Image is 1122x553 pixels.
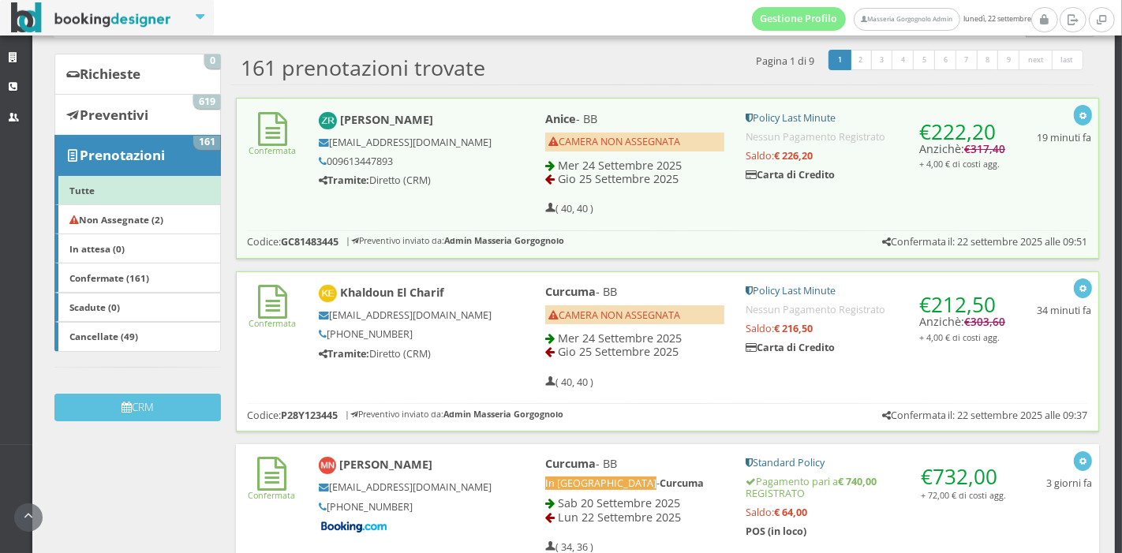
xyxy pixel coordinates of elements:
[345,409,563,420] h6: | Preventivo inviato da:
[746,168,835,181] b: Carta di Credito
[247,236,338,248] h5: Codice:
[977,50,1000,70] a: 8
[1052,50,1083,70] a: last
[919,290,996,319] span: €
[80,65,140,83] b: Richieste
[204,54,220,69] span: 0
[54,175,221,205] a: Tutte
[11,2,171,33] img: BookingDesigner.com
[746,323,1005,334] h5: Saldo:
[545,477,725,489] h5: -
[997,50,1020,70] a: 9
[54,293,221,323] a: Scadute (0)
[971,142,1005,156] span: 317,40
[54,263,221,293] a: Confermate (161)
[964,142,1005,156] span: €
[934,50,957,70] a: 6
[319,520,390,534] img: Booking-com-logo.png
[558,344,679,359] span: Gio 25 Settembre 2025
[340,285,444,300] b: Khaldoun El Charif
[558,495,680,510] span: Sab 20 Settembre 2025
[54,234,221,263] a: In attesa (0)
[319,348,492,360] h5: Diretto (CRM)
[339,457,432,472] b: [PERSON_NAME]
[746,506,1006,518] h5: Saldo:
[80,146,165,164] b: Prenotazioni
[319,457,337,475] img: Millan Narsey
[54,135,221,176] a: Prenotazioni 161
[774,149,813,163] strong: € 226,20
[882,409,1088,421] h5: Confermata il: 22 settembre 2025 alle 09:37
[549,308,681,322] span: CAMERA NON ASSEGNATA
[319,112,337,130] img: Zeina Rafei
[249,305,296,329] a: Confermata
[69,184,95,196] b: Tutte
[54,94,221,135] a: Preventivi 619
[838,475,877,488] strong: € 740,00
[746,457,1006,469] h5: Standard Policy
[319,174,492,186] h5: Diretto (CRM)
[69,271,149,284] b: Confermate (161)
[545,376,593,388] h5: ( 40, 40 )
[545,112,724,125] h4: - BB
[746,150,1005,162] h5: Saldo:
[545,284,596,299] b: Curcuma
[752,7,1031,31] span: lunedì, 22 settembre
[193,95,220,109] span: 619
[319,481,492,493] h5: [EMAIL_ADDRESS][DOMAIN_NAME]
[241,55,485,80] h2: 161 prenotazioni trovate
[756,55,814,67] h5: Pagina 1 di 9
[545,541,593,553] h5: ( 34, 36 )
[913,50,936,70] a: 5
[931,118,996,146] span: 222,20
[558,158,682,173] span: Mer 24 Settembre 2025
[746,285,1005,297] h5: Policy Last Minute
[319,174,369,187] b: Tramite:
[69,330,138,342] b: Cancellate (49)
[545,203,593,215] h5: ( 40, 40 )
[69,242,125,255] b: In attesa (0)
[346,236,564,246] h6: | Preventivo inviato da:
[444,234,564,246] b: Admin Masseria Gorgognolo
[746,304,1005,316] h5: Nessun Pagamento Registrato
[931,290,996,319] span: 212,50
[281,235,338,248] b: GC81483445
[249,132,296,156] a: Confermata
[319,155,492,167] h5: 009613447893
[249,476,296,501] a: Confermata
[443,408,563,420] b: Admin Masseria Gorgognolo
[281,409,338,422] b: P28Y123445
[919,285,1005,343] h4: Anzichè:
[919,158,1000,170] small: + 4,00 € di costi agg.
[660,476,704,490] b: Curcuma
[1037,132,1091,144] h5: 19 minuti fa
[558,331,682,346] span: Mer 24 Settembre 2025
[545,457,725,470] h4: - BB
[850,50,873,70] a: 2
[854,8,959,31] a: Masseria Gorgognolo Admin
[774,322,813,335] strong: € 216,50
[746,341,835,354] b: Carta di Credito
[558,510,681,525] span: Lun 22 Settembre 2025
[956,50,978,70] a: 7
[193,136,220,150] span: 161
[54,54,221,95] a: Richieste 0
[545,476,656,490] span: In [GEOGRAPHIC_DATA]
[340,112,433,127] b: [PERSON_NAME]
[319,309,492,321] h5: [EMAIL_ADDRESS][DOMAIN_NAME]
[54,394,221,421] button: CRM
[746,476,1006,499] h5: Pagamento pari a REGISTRATO
[919,118,996,146] span: €
[54,204,221,234] a: Non Assegnate (2)
[933,462,997,491] span: 732,00
[774,506,807,519] strong: € 64,00
[247,409,338,421] h5: Codice:
[549,135,681,148] span: CAMERA NON ASSEGNATA
[319,285,337,303] img: Khaldoun El Charif
[964,315,1005,329] span: €
[319,136,492,148] h5: [EMAIL_ADDRESS][DOMAIN_NAME]
[319,347,369,361] b: Tramite:
[69,301,120,313] b: Scadute (0)
[746,112,1005,124] h5: Policy Last Minute
[746,525,806,538] b: POS (in loco)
